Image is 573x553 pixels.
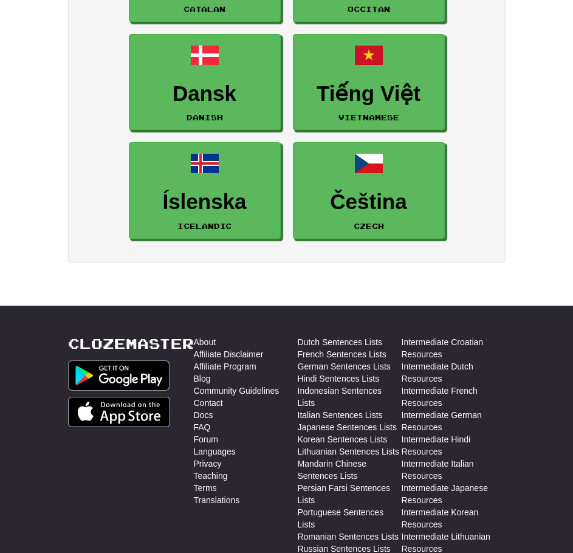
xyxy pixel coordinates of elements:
[194,494,240,506] a: Translations
[402,482,506,506] a: Intermediate Japanese Resources
[298,385,402,409] a: Indonesian Sentences Lists
[194,336,216,348] a: About
[298,482,402,506] a: Persian Farsi Sentences Lists
[136,190,274,214] h3: Íslenska
[194,360,256,373] a: Affiliate Program
[298,531,399,543] a: Romanian Sentences Lists
[298,421,397,433] a: Japanese Sentences Lists
[194,470,228,482] a: Teaching
[402,336,506,360] a: Intermediate Croatian Resources
[402,458,506,482] a: Intermediate Italian Resources
[402,409,506,433] a: Intermediate German Resources
[348,5,390,13] small: Occitan
[68,397,171,427] img: Get it on App Store
[187,113,223,122] small: Danish
[298,409,383,421] a: Italian Sentences Lists
[298,336,382,348] a: Dutch Sentences Lists
[298,348,386,360] a: French Sentences Lists
[298,506,402,531] a: Portuguese Sentences Lists
[298,433,388,445] a: Korean Sentences Lists
[184,5,225,13] small: Catalan
[298,458,402,482] a: Mandarin Chinese Sentences Lists
[194,421,211,433] a: FAQ
[300,190,438,214] h3: Čeština
[293,142,445,239] a: ČeštinaCzech
[402,360,506,385] a: Intermediate Dutch Resources
[402,506,506,531] a: Intermediate Korean Resources
[194,397,223,409] a: Contact
[129,142,281,239] a: ÍslenskaIcelandic
[194,385,280,397] a: Community Guidelines
[194,348,264,360] a: Affiliate Disclaimer
[354,222,384,230] small: Czech
[298,445,399,458] a: Lithuanian Sentences Lists
[402,433,506,458] a: Intermediate Hindi Resources
[194,482,217,494] a: Terms
[293,34,445,131] a: Tiếng ViệtVietnamese
[194,409,213,421] a: Docs
[402,385,506,409] a: Intermediate French Resources
[298,360,391,373] a: German Sentences Lists
[136,82,274,106] h3: Dansk
[177,222,232,230] small: Icelandic
[129,34,281,131] a: DanskDanish
[298,373,380,385] a: Hindi Sentences Lists
[194,373,211,385] a: Blog
[194,445,236,458] a: Languages
[68,336,194,351] a: Clozemaster
[338,113,399,122] small: Vietnamese
[194,433,218,445] a: Forum
[300,82,438,106] h3: Tiếng Việt
[68,360,170,391] img: Get it on Google Play
[194,458,222,470] a: Privacy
